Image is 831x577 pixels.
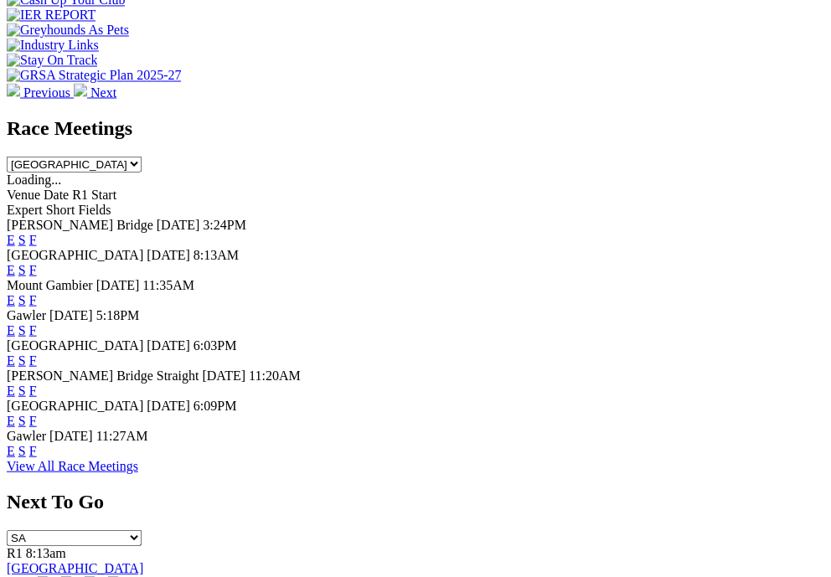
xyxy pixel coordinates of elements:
span: [GEOGRAPHIC_DATA] [7,247,143,261]
span: Next [90,85,116,99]
a: F [29,353,37,367]
span: Gawler [7,428,46,442]
span: [DATE] [49,428,93,442]
span: Previous [23,85,70,99]
a: E [7,443,15,457]
span: [GEOGRAPHIC_DATA] [7,337,143,352]
a: F [29,322,37,337]
span: Loading... [7,172,61,186]
a: E [7,292,15,307]
a: F [29,262,37,276]
img: chevron-left-pager-white.svg [7,83,20,96]
img: Industry Links [7,38,99,53]
a: View All Race Meetings [7,458,138,472]
span: 5:18PM [96,307,140,322]
a: E [7,262,15,276]
span: [DATE] [147,247,190,261]
span: [DATE] [157,217,200,231]
img: GRSA Strategic Plan 2025-27 [7,68,181,83]
a: S [18,232,26,246]
a: S [18,443,26,457]
span: [PERSON_NAME] Bridge [7,217,153,231]
span: [DATE] [202,368,245,382]
img: chevron-right-pager-white.svg [74,83,87,96]
span: [DATE] [96,277,140,291]
a: E [7,232,15,246]
a: S [18,353,26,367]
a: E [7,413,15,427]
span: 8:13am [26,545,66,559]
span: 11:35AM [142,277,194,291]
a: [GEOGRAPHIC_DATA] [7,560,143,574]
span: 8:13AM [194,247,239,261]
span: 11:20AM [249,368,301,382]
span: R1 Start [72,187,116,201]
a: E [7,322,15,337]
span: Date [44,187,69,201]
span: 11:27AM [96,428,148,442]
h2: Race Meetings [7,116,824,139]
span: [DATE] [49,307,93,322]
a: E [7,353,15,367]
a: F [29,443,37,457]
a: Previous [7,85,74,99]
span: Venue [7,187,40,201]
span: Mount Gambier [7,277,93,291]
a: E [7,383,15,397]
a: F [29,413,37,427]
a: S [18,413,26,427]
a: F [29,292,37,307]
span: 3:24PM [203,217,246,231]
span: Expert [7,202,43,216]
a: S [18,383,26,397]
a: S [18,322,26,337]
span: [GEOGRAPHIC_DATA] [7,398,143,412]
span: Fields [78,202,111,216]
span: [PERSON_NAME] Bridge Straight [7,368,199,382]
span: [DATE] [147,337,190,352]
span: [DATE] [147,398,190,412]
a: S [18,262,26,276]
img: IER REPORT [7,8,95,23]
span: R1 [7,545,23,559]
img: Stay On Track [7,53,97,68]
img: Greyhounds As Pets [7,23,129,38]
a: S [18,292,26,307]
span: 6:03PM [194,337,237,352]
a: F [29,232,37,246]
span: Short [46,202,75,216]
a: F [29,383,37,397]
a: Next [74,85,116,99]
span: 6:09PM [194,398,237,412]
span: Gawler [7,307,46,322]
h2: Next To Go [7,490,824,513]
